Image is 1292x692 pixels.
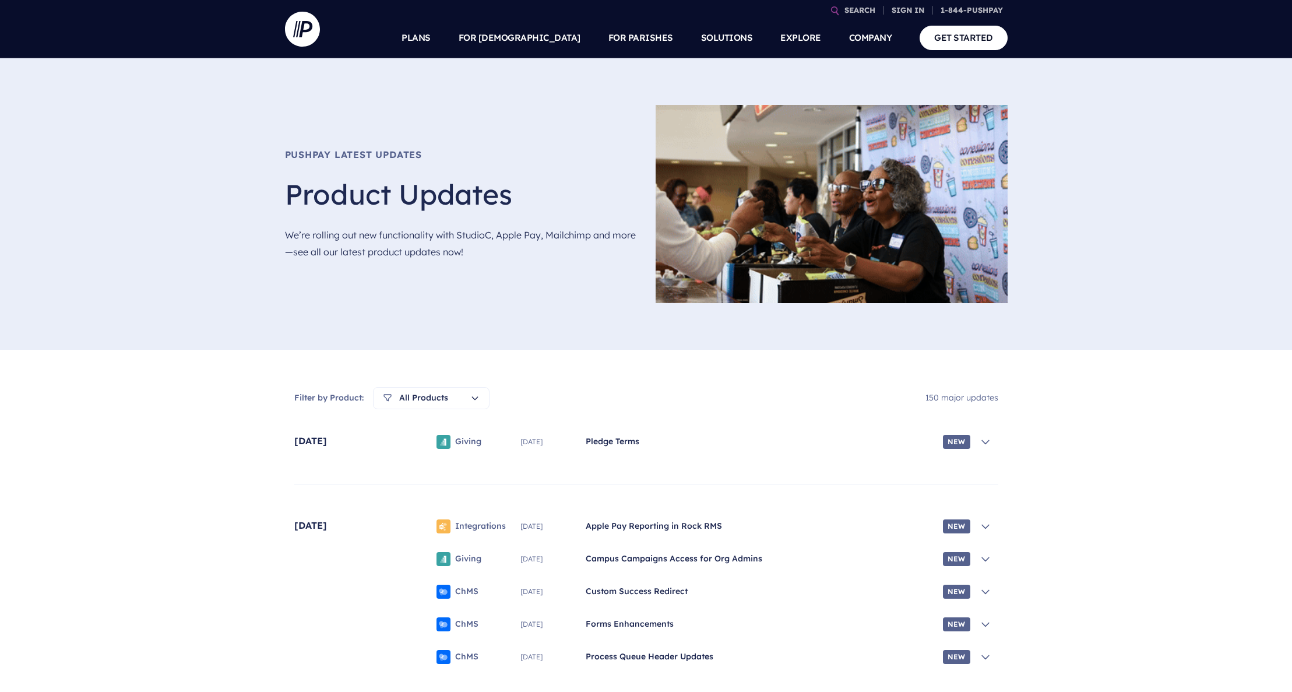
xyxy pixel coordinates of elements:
span: Pushpay Latest Updates [285,147,637,161]
span: [DATE] [520,654,576,661]
span: New [943,519,970,533]
span: ChMS [455,586,478,598]
span: Forms Enhancements [586,619,938,630]
span: Custom Success Redirect [586,586,938,598]
span: New [943,585,970,599]
a: SOLUTIONS [701,17,753,58]
span: [DATE] [294,428,411,456]
a: FOR [DEMOGRAPHIC_DATA] [459,17,580,58]
span: New [943,435,970,449]
span: [DATE] [520,621,576,628]
span: [DATE] [520,523,576,530]
span: Filter by Product: [294,392,364,404]
span: 150 major updates [925,392,998,403]
span: Integrations [455,521,506,532]
a: EXPLORE [780,17,821,58]
img: Wu8uyGq4QNLFeSviyBY32K.jpg [656,105,1008,303]
span: Giving [455,553,481,565]
span: [DATE] [520,588,576,595]
a: GET STARTED [920,26,1008,50]
span: All Products [383,392,448,404]
span: New [943,617,970,631]
h1: Product Updates [285,180,637,208]
span: [DATE] [520,438,576,445]
a: FOR PARISHES [608,17,673,58]
span: Campus Campaigns Access for Org Admins [586,553,938,565]
span: New [943,552,970,566]
span: ChMS [455,651,478,663]
p: We’re rolling out new functionality with StudioC, Apple Pay, Mailchimp and more—see all our lates... [285,227,637,261]
span: Apple Pay Reporting in Rock RMS [586,521,938,532]
span: [DATE] [294,512,411,671]
a: PLANS [402,17,431,58]
span: Process Queue Header Updates [586,651,938,663]
span: Giving [455,436,481,448]
a: COMPANY [849,17,892,58]
span: Pledge Terms [586,436,938,448]
span: [DATE] [520,556,576,563]
span: ChMS [455,619,478,630]
button: All Products [373,387,490,409]
span: New [943,650,970,664]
